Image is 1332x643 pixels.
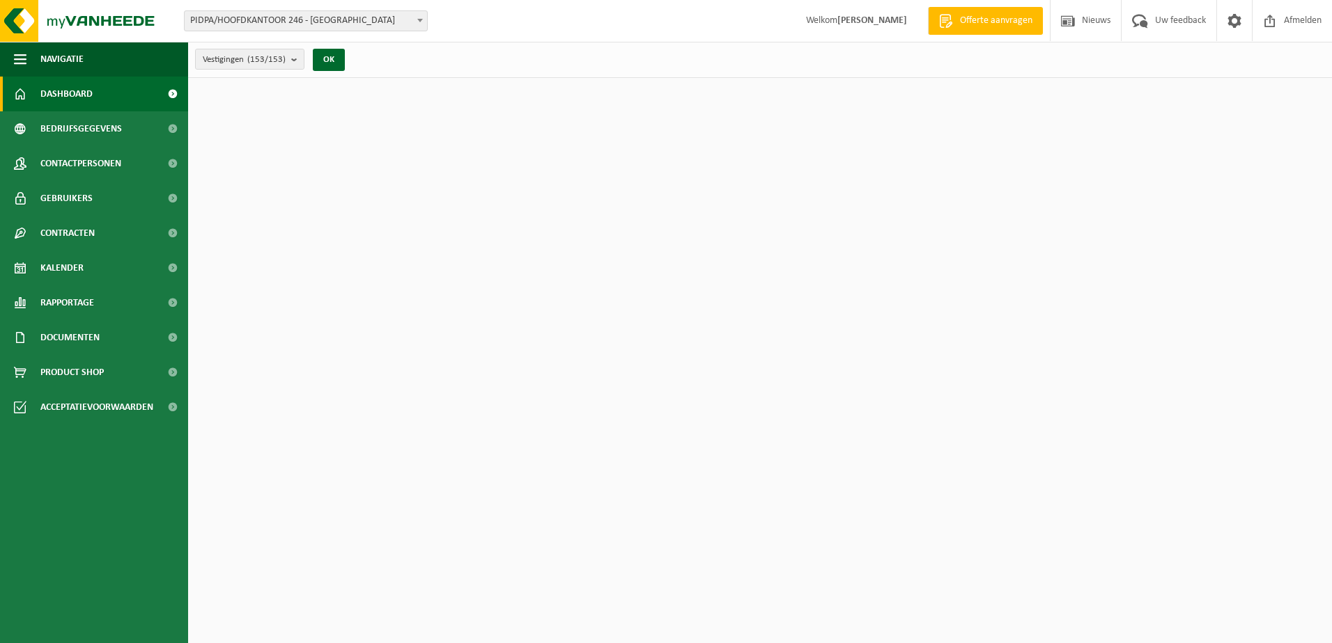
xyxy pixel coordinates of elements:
a: Offerte aanvragen [928,7,1043,35]
span: Kalender [40,251,84,285]
span: Navigatie [40,42,84,77]
span: Vestigingen [203,49,286,70]
button: Vestigingen(153/153) [195,49,304,70]
span: Dashboard [40,77,93,111]
button: OK [313,49,345,71]
span: Rapportage [40,285,94,320]
span: Contracten [40,216,95,251]
span: Offerte aanvragen [957,14,1036,28]
span: PIDPA/HOOFDKANTOOR 246 - ANTWERPEN [184,10,428,31]
span: Bedrijfsgegevens [40,111,122,146]
strong: [PERSON_NAME] [837,15,907,26]
span: Contactpersonen [40,146,121,181]
span: Acceptatievoorwaarden [40,390,153,424]
count: (153/153) [247,55,286,64]
span: Gebruikers [40,181,93,216]
span: Documenten [40,320,100,355]
span: Product Shop [40,355,104,390]
span: PIDPA/HOOFDKANTOOR 246 - ANTWERPEN [185,11,427,31]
